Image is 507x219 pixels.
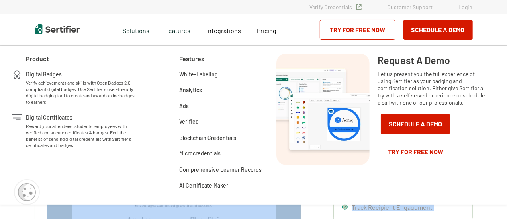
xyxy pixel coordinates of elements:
[26,113,72,121] span: Digital Certificates
[26,70,62,78] span: Digital Badges
[26,54,49,64] span: Product
[123,25,149,35] span: Solutions
[179,133,236,141] a: Blockchain Credentials
[179,165,262,173] a: Comprehensive Learner Records
[310,4,362,10] a: Verify Credentials
[257,25,276,35] a: Pricing
[388,4,433,10] a: Customer Support
[179,85,202,93] a: Analytics
[378,54,450,66] span: Request A Demo
[179,149,221,158] span: Microcredentials
[26,70,138,105] a: Digital BadgesVerify achievements and skills with Open Badges 2.0 compliant digital badges. Use S...
[179,117,199,126] span: Verified
[378,70,487,106] span: Let us present you the full experience of using Sertifier as your badging and certification solut...
[356,4,362,10] img: Verified
[320,20,395,40] a: Try for Free Now
[179,54,204,64] span: Features
[12,70,22,79] img: Digital Badges Icon
[403,20,473,40] button: Schedule a Demo
[26,79,138,105] span: Verify achievements and skills with Open Badges 2.0 compliant digital badges. Use Sertifier’s use...
[12,113,22,123] img: Digital Certificates Icon
[35,24,80,34] img: Sertifier | Digital Credentialing Platform
[165,25,190,35] span: Features
[179,101,189,109] a: Ads
[206,27,241,34] span: Integrations
[206,25,241,35] a: Integrations
[26,113,138,148] a: Digital CertificatesReward your attendees, students, employees with verified and secure certifica...
[378,142,453,162] a: Try for Free Now
[26,123,138,148] span: Reward your attendees, students, employees with verified and secure certificates & badges. Feel t...
[257,27,276,34] span: Pricing
[179,149,221,157] a: Microcredentials
[179,70,218,78] a: White-Labeling
[459,4,473,10] a: Login
[179,181,228,189] a: AI Certificate Maker
[276,54,370,165] img: Request A Demo
[179,117,199,125] a: Verified
[467,181,507,219] iframe: Chat Widget
[352,203,433,211] span: Track Recipient Engagement
[18,183,36,201] img: Cookie Popup Icon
